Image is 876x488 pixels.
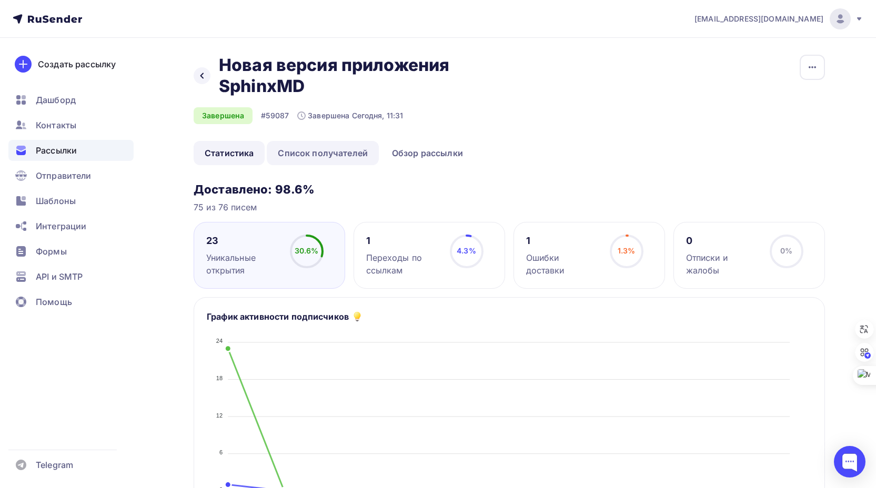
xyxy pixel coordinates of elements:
[8,140,134,161] a: Рассылки
[194,182,825,197] h3: Доставлено: 98.6%
[36,220,86,232] span: Интеграции
[618,246,636,255] span: 1.3%
[219,449,223,455] tspan: 6
[457,246,476,255] span: 4.3%
[526,251,600,277] div: Ошибки доставки
[780,246,792,255] span: 0%
[194,107,253,124] div: Завершена
[216,375,223,381] tspan: 18
[216,338,223,344] tspan: 24
[261,110,289,121] div: #59087
[295,246,319,255] span: 30.6%
[219,55,537,97] h2: Новая версия приложения SphinxMD
[194,141,265,165] a: Статистика
[36,94,76,106] span: Дашборд
[36,144,77,157] span: Рассылки
[694,8,863,29] a: [EMAIL_ADDRESS][DOMAIN_NAME]
[366,235,440,247] div: 1
[8,89,134,110] a: Дашборд
[36,195,76,207] span: Шаблоны
[686,235,760,247] div: 0
[36,459,73,471] span: Telegram
[366,251,440,277] div: Переходы по ссылкам
[694,14,823,24] span: [EMAIL_ADDRESS][DOMAIN_NAME]
[8,115,134,136] a: Контакты
[8,165,134,186] a: Отправители
[686,251,760,277] div: Отписки и жалобы
[36,296,72,308] span: Помощь
[36,169,92,182] span: Отправители
[206,251,280,277] div: Уникальные открытия
[38,58,116,70] div: Создать рассылку
[267,141,379,165] a: Список получателей
[216,412,223,419] tspan: 12
[36,119,76,131] span: Контакты
[36,270,83,283] span: API и SMTP
[207,310,349,323] h5: График активности подписчиков
[381,141,474,165] a: Обзор рассылки
[8,241,134,262] a: Формы
[206,235,280,247] div: 23
[526,235,600,247] div: 1
[36,245,67,258] span: Формы
[8,190,134,211] a: Шаблоны
[297,110,403,121] div: Завершена Сегодня, 11:31
[194,201,825,213] div: 75 из 76 писем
